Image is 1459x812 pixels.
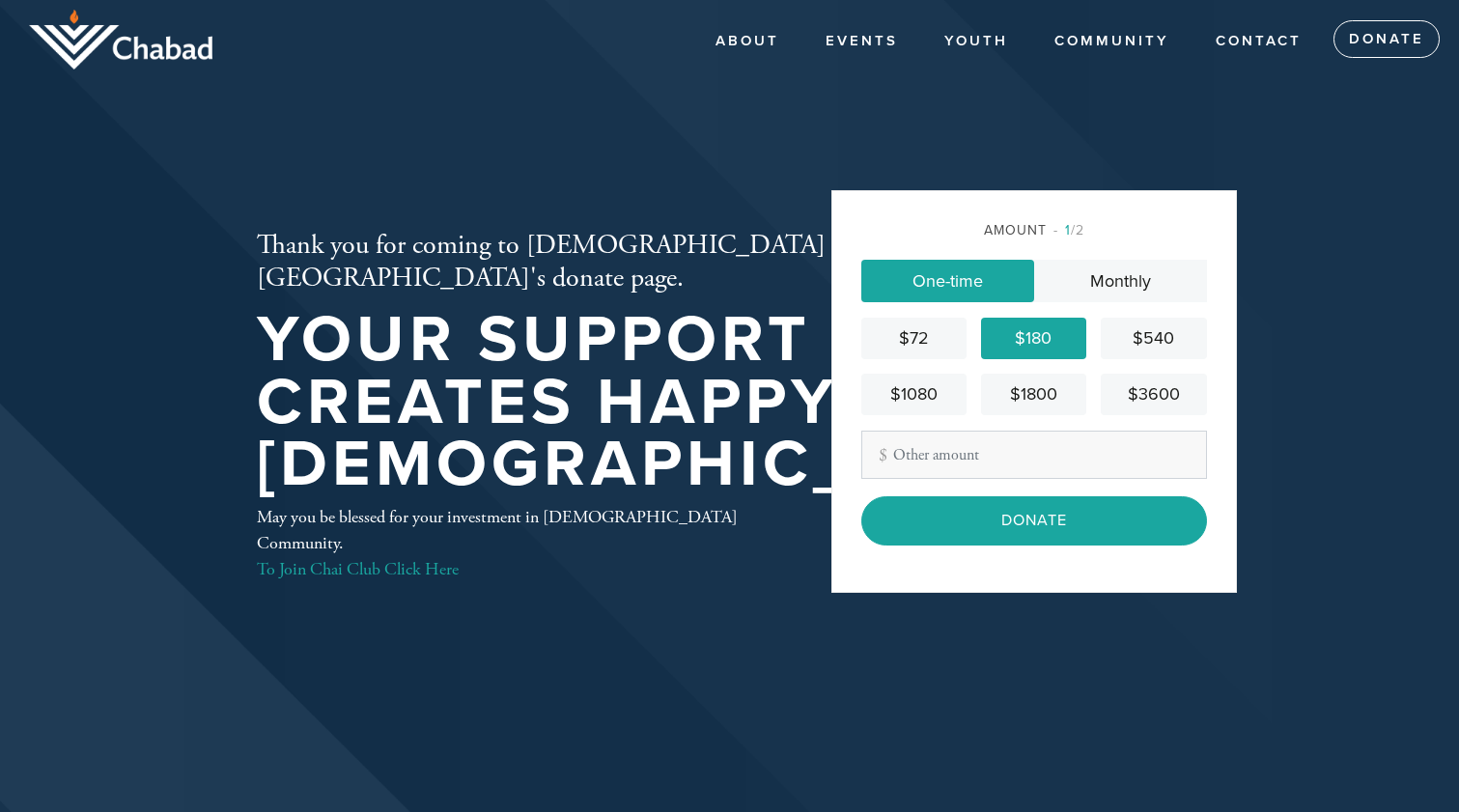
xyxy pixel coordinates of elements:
a: One-time [861,260,1034,302]
span: 1 [1065,222,1071,238]
div: $540 [1108,325,1198,351]
a: $3600 [1101,374,1206,415]
a: Monthly [1034,260,1207,302]
a: $1080 [861,374,967,415]
a: Contact [1201,23,1316,60]
div: $72 [869,325,959,351]
a: $1800 [981,374,1086,415]
a: COMMUNITY [1040,23,1184,60]
a: $72 [861,318,967,359]
a: Events [811,23,912,60]
a: YOUTH [930,23,1023,60]
h1: Your support creates happy [DEMOGRAPHIC_DATA]! [257,309,1085,496]
h2: Thank you for coming to [DEMOGRAPHIC_DATA][GEOGRAPHIC_DATA]'s donate page. [257,230,1085,294]
div: $180 [989,325,1079,351]
a: To Join Chai Club Click Here [257,558,459,580]
a: $540 [1101,318,1206,359]
a: About [701,23,794,60]
a: $180 [981,318,1086,359]
span: /2 [1053,222,1084,238]
div: $1080 [869,381,959,407]
a: Donate [1333,20,1440,59]
input: Donate [861,496,1207,545]
div: May you be blessed for your investment in [DEMOGRAPHIC_DATA] Community. [257,504,769,582]
input: Other amount [861,431,1207,479]
div: Amount [861,220,1207,240]
div: $3600 [1108,381,1198,407]
div: $1800 [989,381,1079,407]
img: logo_half.png [29,10,212,70]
